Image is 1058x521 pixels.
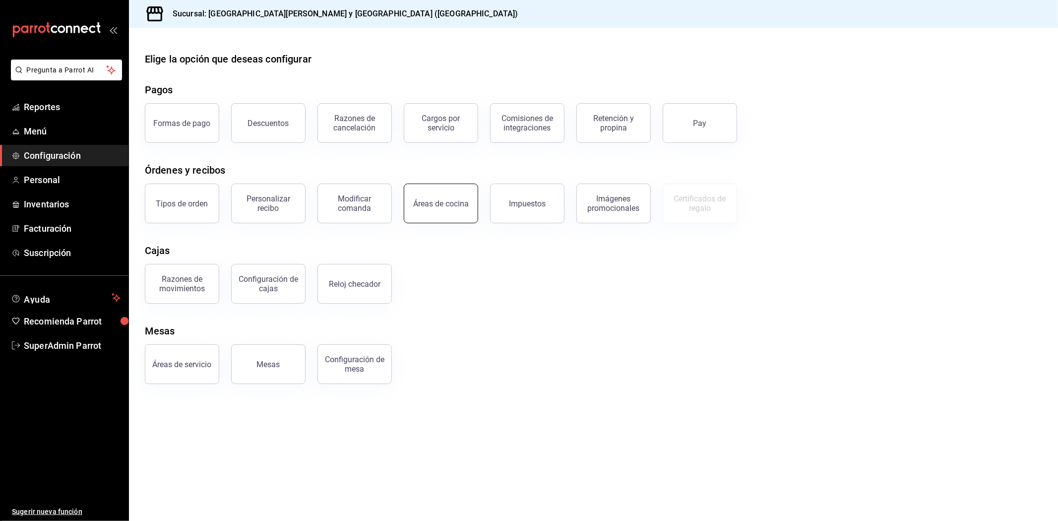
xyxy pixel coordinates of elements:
[317,264,392,304] button: Reloj checador
[153,360,212,369] div: Áreas de servicio
[12,507,121,517] span: Sugerir nueva función
[693,119,707,128] div: Pay
[324,114,385,132] div: Razones de cancelación
[109,26,117,34] button: open_drawer_menu
[7,72,122,82] a: Pregunta a Parrot AI
[145,52,311,66] div: Elige la opción que deseas configurar
[324,194,385,213] div: Modificar comanda
[24,197,121,211] span: Inventarios
[145,163,225,178] div: Órdenes y recibos
[410,114,472,132] div: Cargos por servicio
[156,199,208,208] div: Tipos de orden
[257,360,280,369] div: Mesas
[238,194,299,213] div: Personalizar recibo
[663,184,737,223] button: Certificados de regalo
[583,194,644,213] div: Imágenes promocionales
[576,184,651,223] button: Imágenes promocionales
[248,119,289,128] div: Descuentos
[324,355,385,374] div: Configuración de mesa
[24,246,121,260] span: Suscripción
[145,324,175,338] div: Mesas
[317,103,392,143] button: Razones de cancelación
[24,292,108,304] span: Ayuda
[11,60,122,80] button: Pregunta a Parrot AI
[231,103,306,143] button: Descuentos
[509,199,546,208] div: Impuestos
[27,65,107,75] span: Pregunta a Parrot AI
[490,184,564,223] button: Impuestos
[145,103,219,143] button: Formas de pago
[145,243,170,258] div: Cajas
[24,173,121,187] span: Personal
[24,149,121,162] span: Configuración
[404,103,478,143] button: Cargos por servicio
[165,8,518,20] h3: Sucursal: [GEOGRAPHIC_DATA][PERSON_NAME] y [GEOGRAPHIC_DATA] ([GEOGRAPHIC_DATA])
[24,100,121,114] span: Reportes
[576,103,651,143] button: Retención y propina
[317,344,392,384] button: Configuración de mesa
[497,114,558,132] div: Comisiones de integraciones
[145,264,219,304] button: Razones de movimientos
[151,274,213,293] div: Razones de movimientos
[231,344,306,384] button: Mesas
[317,184,392,223] button: Modificar comanda
[413,199,469,208] div: Áreas de cocina
[238,274,299,293] div: Configuración de cajas
[24,315,121,328] span: Recomienda Parrot
[24,222,121,235] span: Facturación
[231,264,306,304] button: Configuración de cajas
[231,184,306,223] button: Personalizar recibo
[145,344,219,384] button: Áreas de servicio
[24,339,121,352] span: SuperAdmin Parrot
[669,194,731,213] div: Certificados de regalo
[145,82,173,97] div: Pagos
[663,103,737,143] button: Pay
[490,103,564,143] button: Comisiones de integraciones
[154,119,211,128] div: Formas de pago
[329,279,380,289] div: Reloj checador
[583,114,644,132] div: Retención y propina
[145,184,219,223] button: Tipos de orden
[404,184,478,223] button: Áreas de cocina
[24,125,121,138] span: Menú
